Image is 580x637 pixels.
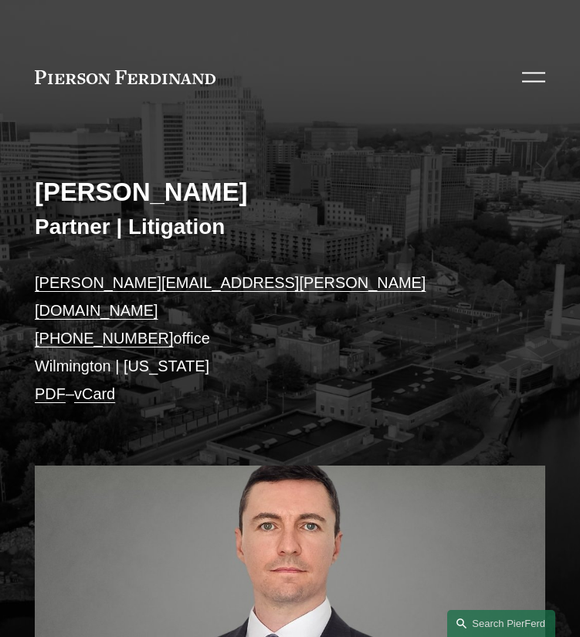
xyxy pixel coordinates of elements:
a: [PERSON_NAME][EMAIL_ADDRESS][PERSON_NAME][DOMAIN_NAME] [35,274,426,319]
a: vCard [74,385,115,402]
h2: [PERSON_NAME] [35,177,545,208]
a: PDF [35,385,66,402]
p: office Wilmington | [US_STATE] – [35,269,545,408]
a: Search this site [447,610,555,637]
a: [PHONE_NUMBER] [35,330,173,347]
h3: Partner | Litigation [35,214,545,241]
